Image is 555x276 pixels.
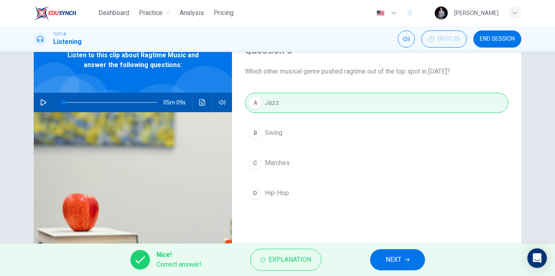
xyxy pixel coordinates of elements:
div: Hide [421,30,467,48]
button: Practice [136,6,173,20]
div: Mute [398,30,415,48]
button: Dashboard [95,6,132,20]
button: Click to see the audio transcription [196,93,209,112]
button: Analysis [176,6,207,20]
span: Pricing [214,8,234,18]
button: NEXT [370,249,425,270]
span: NEXT [386,254,401,265]
div: Open Intercom Messenger [527,248,547,268]
h1: Listening [53,37,82,47]
div: [PERSON_NAME] [454,8,499,18]
button: Pricing [210,6,237,20]
span: Practice [139,8,163,18]
span: 05m 09s [163,93,192,112]
span: Listen to this clip about Ragtime Music and answer the following questions: [60,50,206,70]
span: TOEFL® [53,31,66,37]
button: 00:07:25 [421,30,467,48]
span: Nice! [156,250,202,260]
button: Explanation [250,249,321,271]
img: en [375,10,386,16]
span: Which other musical genre pushed ragtime out of the top spot in [DATE]? [245,67,508,76]
button: END SESSION [473,30,521,48]
span: Dashboard [98,8,129,18]
span: END SESSION [480,36,515,42]
span: Correct answer! [156,260,202,269]
span: Analysis [180,8,204,18]
span: 00:07:25 [438,36,460,42]
a: EduSynch logo [34,5,95,21]
span: Explanation [269,254,311,265]
img: EduSynch logo [34,5,76,21]
img: Profile picture [435,7,448,20]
